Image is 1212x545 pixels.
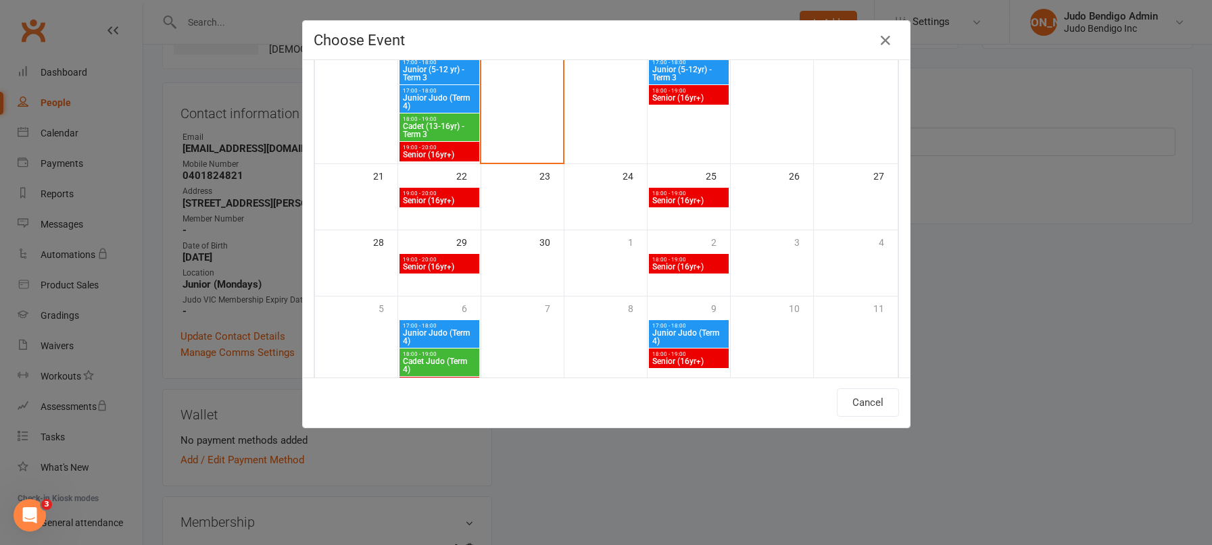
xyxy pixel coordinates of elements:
span: 17:00 - 18:00 [652,59,726,66]
div: 4 [879,230,898,253]
div: 21 [373,164,397,186]
span: 18:00 - 19:00 [652,351,726,357]
div: 22 [456,164,481,186]
div: 9 [711,296,730,319]
span: Cadet (13-16yr) - Term 3 [402,122,477,138]
div: 27 [873,164,898,186]
div: 28 [373,230,397,253]
div: 23 [539,164,564,186]
h4: Choose Event [314,32,899,49]
span: 17:00 - 18:00 [402,323,477,329]
span: Junior Judo (Term 4) [652,329,726,345]
span: Junior (5-12yr) - Term 3 [652,66,726,82]
span: Senior (16yr+) [652,357,726,365]
span: Junior Judo (Term 4) [402,329,477,345]
div: 25 [706,164,730,186]
span: 18:00 - 19:00 [402,116,477,122]
div: 8 [628,296,647,319]
div: 6 [462,296,481,319]
span: Senior (16yr+) [652,94,726,102]
span: Junior Judo (Term 4) [402,94,477,110]
span: 17:00 - 18:00 [402,88,477,94]
div: 24 [623,164,647,186]
span: Junior (5-12 yr) - Term 3 [402,66,477,82]
span: Senior (16yr+) [652,263,726,271]
span: 3 [41,499,52,510]
span: 18:00 - 19:00 [402,351,477,357]
span: 18:00 - 19:00 [652,88,726,94]
span: 19:00 - 20:00 [402,257,477,263]
div: 2 [711,230,730,253]
span: 17:00 - 18:00 [402,59,477,66]
div: 5 [379,296,397,319]
span: 18:00 - 19:00 [652,190,726,197]
span: Senior (16yr+) [402,197,477,205]
span: 18:00 - 19:00 [652,257,726,263]
div: 3 [794,230,813,253]
span: Senior (16yr+) [402,263,477,271]
div: 11 [873,296,898,319]
button: Cancel [837,388,899,417]
iframe: Intercom live chat [14,499,46,531]
span: 19:00 - 20:00 [402,145,477,151]
button: Close [875,30,896,51]
span: Cadet Judo (Term 4) [402,357,477,373]
span: 19:00 - 20:00 [402,190,477,197]
div: 29 [456,230,481,253]
div: 1 [628,230,647,253]
div: 30 [539,230,564,253]
span: Senior (16yr+) [652,197,726,205]
span: 17:00 - 18:00 [652,323,726,329]
div: 26 [789,164,813,186]
div: 10 [789,296,813,319]
div: 7 [545,296,564,319]
span: Senior (16yr+) [402,151,477,159]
